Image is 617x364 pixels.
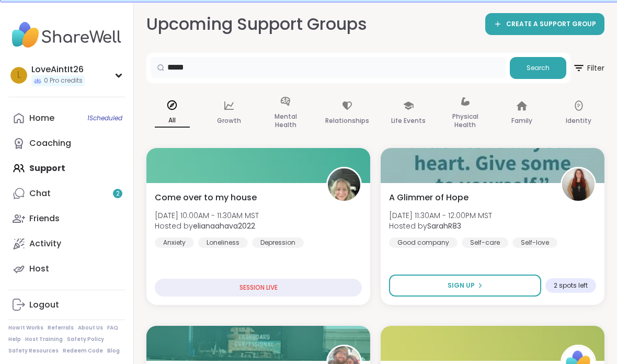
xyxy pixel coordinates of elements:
[8,336,21,343] a: Help
[573,53,604,83] button: Filter
[8,292,125,317] a: Logout
[268,110,303,131] p: Mental Health
[48,324,74,332] a: Referrals
[448,110,483,131] p: Physical Health
[8,324,43,332] a: How It Works
[17,69,21,82] span: L
[29,112,54,124] div: Home
[217,115,241,127] p: Growth
[193,221,255,231] b: elianaahava2022
[78,324,103,332] a: About Us
[8,17,125,53] img: ShareWell Nav Logo
[389,191,469,204] span: A Glimmer of Hope
[427,221,461,231] b: SarahR83
[29,263,49,275] div: Host
[325,115,369,127] p: Relationships
[31,64,85,75] div: LoveAintIt26
[8,256,125,281] a: Host
[252,237,304,248] div: Depression
[328,168,360,201] img: elianaahava2022
[511,115,532,127] p: Family
[462,237,508,248] div: Self-care
[448,281,475,290] span: Sign Up
[8,181,125,206] a: Chat2
[389,275,541,297] button: Sign Up
[8,106,125,131] a: Home1Scheduled
[67,336,104,343] a: Safety Policy
[389,237,458,248] div: Good company
[389,210,492,221] span: [DATE] 11:30AM - 12:00PM MST
[29,188,51,199] div: Chat
[155,221,259,231] span: Hosted by
[562,168,595,201] img: SarahR83
[155,114,190,128] p: All
[8,206,125,231] a: Friends
[155,210,259,221] span: [DATE] 10:00AM - 11:30AM MST
[8,231,125,256] a: Activity
[25,336,63,343] a: Host Training
[389,221,492,231] span: Hosted by
[573,55,604,81] span: Filter
[29,213,60,224] div: Friends
[198,237,248,248] div: Loneliness
[87,114,122,122] span: 1 Scheduled
[44,76,83,85] span: 0 Pro credits
[146,13,367,36] h2: Upcoming Support Groups
[155,237,194,248] div: Anxiety
[107,324,118,332] a: FAQ
[554,281,588,290] span: 2 spots left
[510,57,566,79] button: Search
[29,138,71,149] div: Coaching
[8,131,125,156] a: Coaching
[107,347,120,355] a: Blog
[63,347,103,355] a: Redeem Code
[512,237,557,248] div: Self-love
[155,191,257,204] span: Come over to my house
[391,115,426,127] p: Life Events
[116,189,120,198] span: 2
[506,20,596,29] span: CREATE A SUPPORT GROUP
[29,299,59,311] div: Logout
[527,63,550,73] span: Search
[155,279,362,297] div: SESSION LIVE
[8,347,59,355] a: Safety Resources
[485,13,604,35] a: CREATE A SUPPORT GROUP
[29,238,61,249] div: Activity
[566,115,591,127] p: Identity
